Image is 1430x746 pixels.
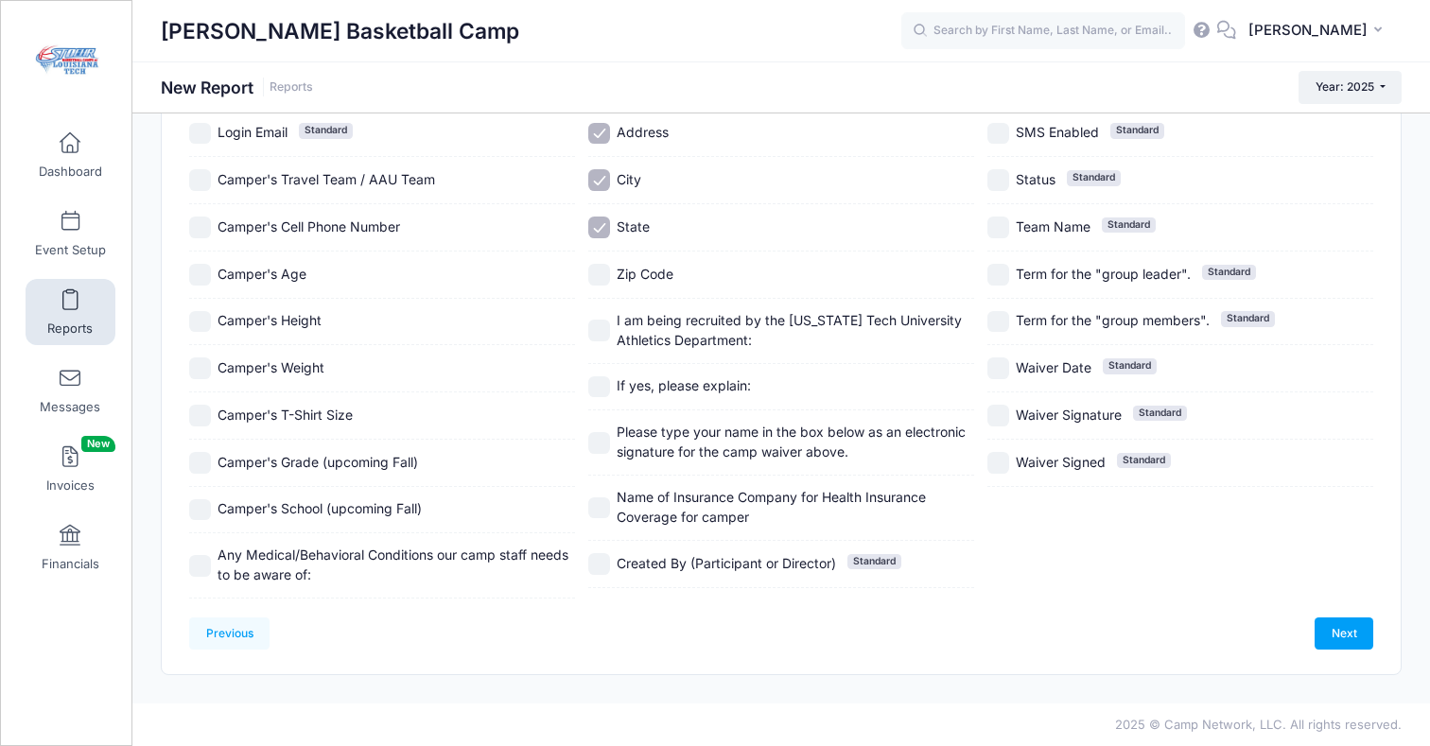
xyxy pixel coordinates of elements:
a: Reports [270,80,313,95]
span: Created By (Participant or Director) [617,555,836,571]
input: Waiver SignatureStandard [987,405,1009,426]
span: Name of Insurance Company for Health Insurance Coverage for camper [617,489,926,525]
span: Status [1016,171,1055,187]
span: Please type your name in the box below as an electronic signature for the camp waiver above. [617,424,966,460]
input: StatusStandard [987,169,1009,191]
span: Camper's Weight [218,359,324,375]
span: Standard [1117,453,1171,468]
span: Standard [1103,358,1157,373]
span: If yes, please explain: [617,377,751,393]
input: Waiver SignedStandard [987,452,1009,474]
span: Waiver Signed [1016,454,1106,470]
h1: New Report [161,78,313,97]
span: Camper's Height [218,312,322,328]
input: Zip Code [588,264,610,286]
input: Camper's Grade (upcoming Fall) [189,452,211,474]
a: Event Setup [26,200,115,267]
input: Camper's T-Shirt Size [189,405,211,426]
a: Messages [26,357,115,424]
input: Term for the "group members".Standard [987,311,1009,333]
span: Messages [40,399,100,415]
input: City [588,169,610,191]
span: Dashboard [39,164,102,180]
span: Camper's T-Shirt Size [218,407,353,423]
span: Event Setup [35,242,106,258]
input: Search by First Name, Last Name, or Email... [901,12,1185,50]
input: I am being recruited by the [US_STATE] Tech University Athletics Department: [588,320,610,341]
a: Next [1315,617,1373,650]
input: Please type your name in the box below as an electronic signature for the camp waiver above. [588,432,610,454]
span: Standard [1102,217,1156,233]
span: Year: 2025 [1316,79,1374,94]
input: Term for the "group leader".Standard [987,264,1009,286]
span: Camper's Age [218,266,306,282]
span: I am being recruited by the [US_STATE] Tech University Athletics Department: [617,312,962,348]
input: Camper's Age [189,264,211,286]
input: Team NameStandard [987,217,1009,238]
input: Camper's Cell Phone Number [189,217,211,238]
a: Reports [26,279,115,345]
a: Dashboard [26,122,115,188]
span: Standard [1221,311,1275,326]
span: 2025 © Camp Network, LLC. All rights reserved. [1115,717,1402,732]
span: Standard [1110,123,1164,138]
button: Year: 2025 [1299,71,1402,103]
span: Any Medical/Behavioral Conditions our camp staff needs to be aware of: [218,546,568,582]
span: Reports [47,321,93,337]
span: Team Name [1016,218,1090,234]
input: Camper's Weight [189,357,211,379]
input: Address [588,123,610,145]
span: Standard [1133,406,1187,421]
span: Waiver Signature [1016,407,1122,423]
span: Term for the "group leader". [1016,266,1191,282]
input: SMS EnabledStandard [987,123,1009,145]
a: Financials [26,514,115,581]
span: Invoices [46,477,95,494]
a: Brooke Stoehr Basketball Camp [1,20,133,110]
span: Standard [1067,170,1121,185]
span: New [81,436,115,452]
span: [PERSON_NAME] [1248,20,1368,41]
span: Zip Code [617,266,673,282]
span: Login Email [218,124,288,140]
input: Created By (Participant or Director)Standard [588,553,610,575]
span: Standard [847,554,901,569]
a: Previous [189,617,270,650]
input: Camper's School (upcoming Fall) [189,499,211,521]
span: Address [617,124,669,140]
span: Financials [42,556,99,572]
h1: [PERSON_NAME] Basketball Camp [161,9,519,53]
span: Standard [1202,265,1256,280]
input: Waiver DateStandard [987,357,1009,379]
span: Waiver Date [1016,359,1091,375]
span: Camper's School (upcoming Fall) [218,500,422,516]
span: City [617,171,641,187]
input: Any Medical/Behavioral Conditions our camp staff needs to be aware of: [189,555,211,577]
span: Standard [299,123,353,138]
input: If yes, please explain: [588,376,610,398]
input: State [588,217,610,238]
button: [PERSON_NAME] [1236,9,1402,53]
input: Name of Insurance Company for Health Insurance Coverage for camper [588,497,610,519]
input: Camper's Travel Team / AAU Team [189,169,211,191]
span: Camper's Travel Team / AAU Team [218,171,435,187]
input: Login EmailStandard [189,123,211,145]
span: SMS Enabled [1016,124,1099,140]
span: Camper's Grade (upcoming Fall) [218,454,418,470]
span: State [617,218,650,234]
span: Camper's Cell Phone Number [218,218,400,234]
span: Term for the "group members". [1016,312,1210,328]
input: Camper's Height [189,311,211,333]
a: InvoicesNew [26,436,115,502]
img: Brooke Stoehr Basketball Camp [32,29,103,100]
